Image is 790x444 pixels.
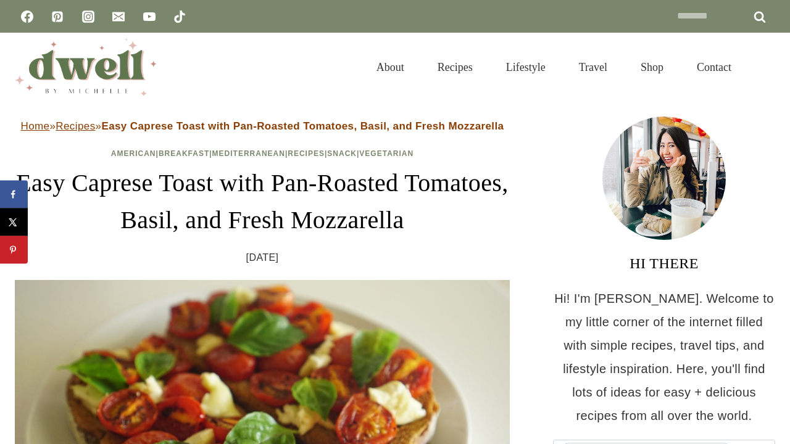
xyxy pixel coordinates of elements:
a: Recipes [56,120,95,132]
a: Facebook [15,4,39,29]
a: Vegetarian [359,149,414,158]
strong: Easy Caprese Toast with Pan-Roasted Tomatoes, Basil, and Fresh Mozzarella [101,120,504,132]
a: YouTube [137,4,162,29]
a: Lifestyle [489,46,562,89]
a: Pinterest [45,4,70,29]
a: Email [106,4,131,29]
span: » » [21,120,504,132]
button: View Search Form [754,57,775,78]
a: Snack [327,149,357,158]
a: American [111,149,156,158]
h1: Easy Caprese Toast with Pan-Roasted Tomatoes, Basil, and Fresh Mozzarella [15,165,510,239]
time: [DATE] [246,249,279,267]
a: Travel [562,46,624,89]
a: TikTok [167,4,192,29]
a: Contact [680,46,748,89]
a: Breakfast [159,149,209,158]
a: Recipes [421,46,489,89]
nav: Primary Navigation [360,46,748,89]
a: About [360,46,421,89]
a: Home [21,120,50,132]
h3: HI THERE [553,252,775,274]
p: Hi! I'm [PERSON_NAME]. Welcome to my little corner of the internet filled with simple recipes, tr... [553,287,775,427]
img: DWELL by michelle [15,39,157,96]
a: Shop [624,46,680,89]
a: Instagram [76,4,101,29]
a: Recipes [288,149,325,158]
span: | | | | | [111,149,414,158]
a: Mediterranean [212,149,285,158]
